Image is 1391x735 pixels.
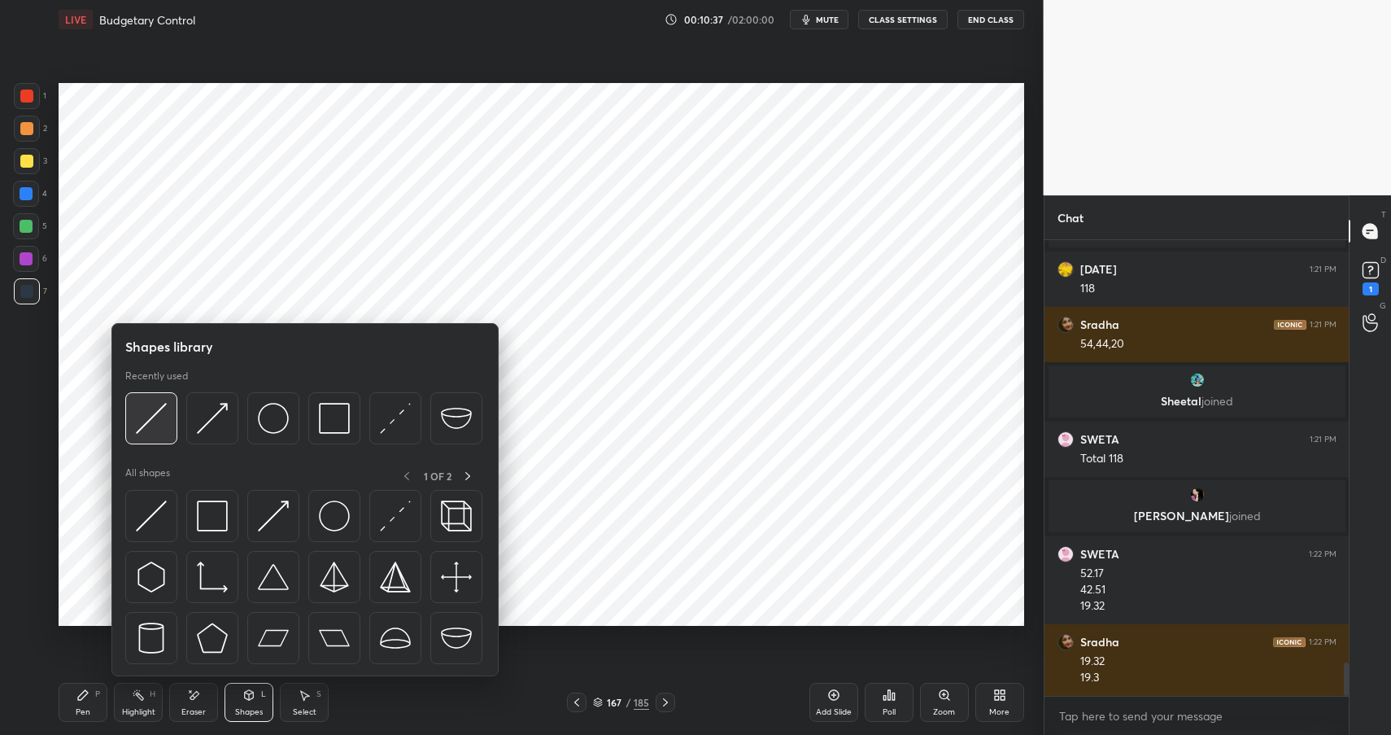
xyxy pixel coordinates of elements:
[1080,582,1336,598] div: 42.51
[136,623,167,654] img: svg+xml;charset=utf-8,%3Csvg%20xmlns%3D%22http%3A%2F%2Fwww.w3.org%2F2000%2Fsvg%22%20width%3D%2228...
[380,562,411,593] img: svg+xml;charset=utf-8,%3Csvg%20xmlns%3D%22http%3A%2F%2Fwww.w3.org%2F2000%2Fsvg%22%20width%3D%2234...
[380,501,411,532] img: svg+xml;charset=utf-8,%3Csvg%20xmlns%3D%22http%3A%2F%2Fwww.w3.org%2F2000%2Fsvg%22%20width%3D%2230...
[1058,510,1336,523] p: [PERSON_NAME]
[125,370,188,383] p: Recently used
[441,623,472,654] img: svg+xml;charset=utf-8,%3Csvg%20xmlns%3D%22http%3A%2F%2Fwww.w3.org%2F2000%2Fsvg%22%20width%3D%2238...
[634,695,649,710] div: 185
[1058,395,1336,408] p: Sheetal
[258,623,289,654] img: svg+xml;charset=utf-8,%3Csvg%20xmlns%3D%22http%3A%2F%2Fwww.w3.org%2F2000%2Fsvg%22%20width%3D%2244...
[125,337,213,357] h5: Shapes library
[14,148,47,174] div: 3
[380,623,411,654] img: svg+xml;charset=utf-8,%3Csvg%20xmlns%3D%22http%3A%2F%2Fwww.w3.org%2F2000%2Fsvg%22%20width%3D%2238...
[319,562,350,593] img: svg+xml;charset=utf-8,%3Csvg%20xmlns%3D%22http%3A%2F%2Fwww.w3.org%2F2000%2Fsvg%22%20width%3D%2234...
[293,708,316,716] div: Select
[261,690,266,698] div: L
[1310,265,1336,274] div: 1:21 PM
[816,708,852,716] div: Add Slide
[1080,336,1336,352] div: 54,44,20
[59,10,93,29] div: LIVE
[13,181,47,207] div: 4
[1057,634,1074,650] img: cd5a9f1d1321444b9a7393d5ef26527c.jpg
[1080,635,1119,650] h6: Sradha
[136,562,167,593] img: svg+xml;charset=utf-8,%3Csvg%20xmlns%3D%22http%3A%2F%2Fwww.w3.org%2F2000%2Fsvg%22%20width%3D%2230...
[858,10,948,29] button: CLASS SETTINGS
[13,213,47,239] div: 5
[1080,670,1336,686] div: 19.3
[136,501,167,532] img: svg+xml;charset=utf-8,%3Csvg%20xmlns%3D%22http%3A%2F%2Fwww.w3.org%2F2000%2Fsvg%22%20width%3D%2230...
[957,10,1024,29] button: End Class
[258,501,289,532] img: svg+xml;charset=utf-8,%3Csvg%20xmlns%3D%22http%3A%2F%2Fwww.w3.org%2F2000%2Fsvg%22%20width%3D%2230...
[606,698,622,707] div: 167
[316,690,321,698] div: S
[197,623,228,654] img: svg+xml;charset=utf-8,%3Csvg%20xmlns%3D%22http%3A%2F%2Fwww.w3.org%2F2000%2Fsvg%22%20width%3D%2234...
[76,708,90,716] div: Pen
[319,501,350,532] img: svg+xml;charset=utf-8,%3Csvg%20xmlns%3D%22http%3A%2F%2Fwww.w3.org%2F2000%2Fsvg%22%20width%3D%2236...
[1080,262,1117,277] h6: [DATE]
[319,403,350,434] img: svg+xml;charset=utf-8,%3Csvg%20xmlns%3D%22http%3A%2F%2Fwww.w3.org%2F2000%2Fsvg%22%20width%3D%2234...
[258,562,289,593] img: svg+xml;charset=utf-8,%3Csvg%20xmlns%3D%22http%3A%2F%2Fwww.w3.org%2F2000%2Fsvg%22%20width%3D%2238...
[197,562,228,593] img: svg+xml;charset=utf-8,%3Csvg%20xmlns%3D%22http%3A%2F%2Fwww.w3.org%2F2000%2Fsvg%22%20width%3D%2233...
[1080,566,1336,582] div: 52.17
[1381,208,1386,221] p: T
[1274,320,1306,330] img: iconic-dark.1390631f.png
[99,12,195,28] h4: Budgetary Control
[13,246,47,272] div: 6
[1080,317,1119,332] h6: Sradha
[1080,432,1119,447] h6: SWETA
[150,690,155,698] div: H
[1080,547,1119,562] h6: SWETA
[1310,320,1336,330] div: 1:21 PM
[1044,240,1350,696] div: grid
[1273,637,1306,647] img: iconic-dark.1390631f.png
[883,708,896,716] div: Poll
[1044,196,1097,239] p: Chat
[1309,637,1336,647] div: 1:22 PM
[380,403,411,434] img: svg+xml;charset=utf-8,%3Csvg%20xmlns%3D%22http%3A%2F%2Fwww.w3.org%2F2000%2Fsvg%22%20width%3D%2230...
[989,708,1009,716] div: More
[1057,261,1074,278] img: eaf6a56ebd8c4b26947f053c8239f75b.jpg
[1080,598,1336,615] div: 19.32
[1080,451,1336,467] div: Total 118
[626,698,630,707] div: /
[258,403,289,434] img: svg+xml;charset=utf-8,%3Csvg%20xmlns%3D%22http%3A%2F%2Fwww.w3.org%2F2000%2Fsvg%22%20width%3D%2236...
[95,690,100,698] div: P
[424,470,451,483] p: 1 OF 2
[1309,549,1336,559] div: 1:22 PM
[1057,546,1074,562] img: 6e9925b2349d472cbe3bde982d61af02.jpg
[14,116,47,142] div: 2
[441,403,472,434] img: svg+xml;charset=utf-8,%3Csvg%20xmlns%3D%22http%3A%2F%2Fwww.w3.org%2F2000%2Fsvg%22%20width%3D%2238...
[235,708,263,716] div: Shapes
[933,708,955,716] div: Zoom
[1057,317,1074,333] img: cd5a9f1d1321444b9a7393d5ef26527c.jpg
[816,14,839,25] span: mute
[1057,431,1074,448] img: 6e9925b2349d472cbe3bde982d61af02.jpg
[441,501,472,532] img: svg+xml;charset=utf-8,%3Csvg%20xmlns%3D%22http%3A%2F%2Fwww.w3.org%2F2000%2Fsvg%22%20width%3D%2235...
[1188,487,1205,503] img: d8c43fb7ba3f4ba5b9a7596bd5c99d2b.jpg
[136,403,167,434] img: svg+xml;charset=utf-8,%3Csvg%20xmlns%3D%22http%3A%2F%2Fwww.w3.org%2F2000%2Fsvg%22%20width%3D%2230...
[122,708,155,716] div: Highlight
[1380,300,1386,312] p: G
[197,501,228,532] img: svg+xml;charset=utf-8,%3Csvg%20xmlns%3D%22http%3A%2F%2Fwww.w3.org%2F2000%2Fsvg%22%20width%3D%2234...
[14,278,47,304] div: 7
[1363,282,1379,295] div: 1
[1380,254,1386,266] p: D
[441,562,472,593] img: svg+xml;charset=utf-8,%3Csvg%20xmlns%3D%22http%3A%2F%2Fwww.w3.org%2F2000%2Fsvg%22%20width%3D%2240...
[1080,654,1336,670] div: 19.32
[1310,435,1336,444] div: 1:21 PM
[181,708,206,716] div: Eraser
[197,403,228,434] img: svg+xml;charset=utf-8,%3Csvg%20xmlns%3D%22http%3A%2F%2Fwww.w3.org%2F2000%2Fsvg%22%20width%3D%2230...
[1228,508,1260,523] span: joined
[125,466,170,487] p: All shapes
[790,10,848,29] button: mute
[1080,281,1336,297] div: 118
[1201,393,1233,409] span: joined
[1188,372,1205,388] img: 196223827ad64df1a86c5b8ef4fbc193.jpg
[319,623,350,654] img: svg+xml;charset=utf-8,%3Csvg%20xmlns%3D%22http%3A%2F%2Fwww.w3.org%2F2000%2Fsvg%22%20width%3D%2244...
[14,83,46,109] div: 1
